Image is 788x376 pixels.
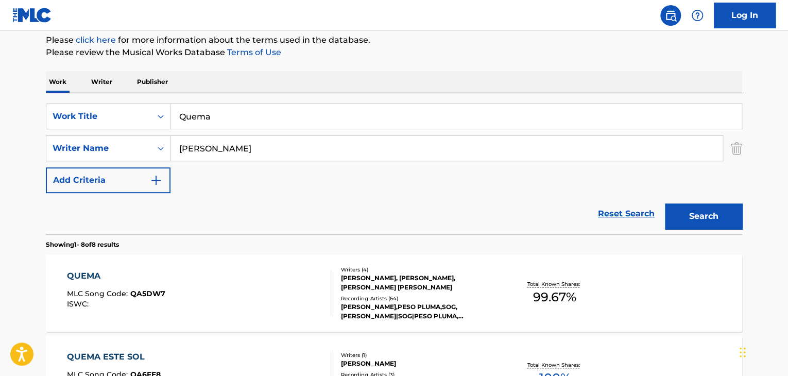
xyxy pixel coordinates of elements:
[46,240,119,249] p: Showing 1 - 8 of 8 results
[731,135,742,161] img: Delete Criterion
[527,280,582,288] p: Total Known Shares:
[12,8,52,23] img: MLC Logo
[53,110,145,123] div: Work Title
[341,359,496,368] div: [PERSON_NAME]
[341,295,496,302] div: Recording Artists ( 64 )
[76,35,116,45] a: click here
[533,288,576,306] span: 99.67 %
[665,203,742,229] button: Search
[88,71,115,93] p: Writer
[46,71,70,93] p: Work
[67,270,165,282] div: QUEMA
[740,337,746,368] div: Drag
[46,46,742,59] p: Please review the Musical Works Database
[46,254,742,332] a: QUEMAMLC Song Code:QA5DW7ISWC:Writers (4)[PERSON_NAME], [PERSON_NAME], [PERSON_NAME] [PERSON_NAME...
[130,289,165,298] span: QA5DW7
[341,351,496,359] div: Writers ( 1 )
[134,71,171,93] p: Publisher
[67,351,161,363] div: QUEMA ESTE SOL
[593,202,660,225] a: Reset Search
[664,9,677,22] img: search
[67,299,91,309] span: ISWC :
[527,361,582,369] p: Total Known Shares:
[46,34,742,46] p: Please for more information about the terms used in the database.
[150,174,162,186] img: 9d2ae6d4665cec9f34b9.svg
[341,302,496,321] div: [PERSON_NAME],PESO PLUMA,SOG, [PERSON_NAME]|SOG|PESO PLUMA, [PERSON_NAME],PESO PLUMA,[PERSON_NAME...
[341,274,496,292] div: [PERSON_NAME], [PERSON_NAME], [PERSON_NAME] [PERSON_NAME]
[46,104,742,234] form: Search Form
[660,5,681,26] a: Public Search
[341,266,496,274] div: Writers ( 4 )
[53,142,145,155] div: Writer Name
[691,9,704,22] img: help
[67,289,130,298] span: MLC Song Code :
[225,47,281,57] a: Terms of Use
[736,327,788,376] iframe: Chat Widget
[46,167,170,193] button: Add Criteria
[714,3,776,28] a: Log In
[687,5,708,26] div: Help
